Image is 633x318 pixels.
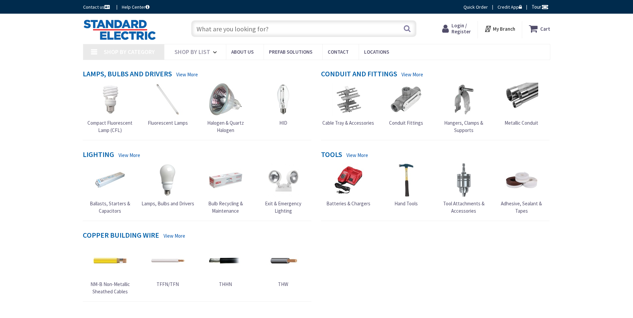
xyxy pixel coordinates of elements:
span: Prefab Solutions [269,49,312,55]
span: Lamps, Bulbs and Drivers [141,200,194,207]
img: Hand Tools [389,163,423,197]
span: Tool Attachments & Accessories [443,200,485,214]
a: TFFN/TFN TFFN/TFN [151,244,185,288]
h4: Conduit and Fittings [321,70,397,79]
img: Halogen & Quartz Halogen [209,83,242,116]
span: Exit & Emergency Lighting [265,200,301,214]
span: Shop By List [175,48,210,56]
a: View More [164,232,185,239]
img: Batteries & Chargers [332,163,365,197]
span: Batteries & Chargers [326,200,370,207]
a: Help Center [122,4,149,10]
a: HID HID [267,83,300,126]
a: Adhesive, Sealant & Tapes Adhesive, Sealant & Tapes [494,163,549,214]
h4: Tools [321,150,342,160]
a: Conduit Fittings Conduit Fittings [389,83,423,126]
a: Cable Tray & Accessories Cable Tray & Accessories [322,83,374,126]
span: Locations [364,49,389,55]
img: Fluorescent Lamps [151,83,185,116]
a: THHN THHN [209,244,242,288]
a: Batteries & Chargers Batteries & Chargers [326,163,370,207]
img: Bulb Recycling & Maintenance [209,163,242,197]
h4: Copper Building Wire [83,231,159,241]
a: Quick Order [463,4,488,10]
a: Tool Attachments & Accessories Tool Attachments & Accessories [436,163,491,214]
a: View More [118,152,140,159]
span: THHN [219,281,232,287]
span: Bulb Recycling & Maintenance [208,200,243,214]
img: HID [267,83,300,116]
span: Conduit Fittings [389,120,423,126]
span: Ballasts, Starters & Capacitors [90,200,130,214]
span: Adhesive, Sealant & Tapes [501,200,542,214]
span: TFFN/TFN [156,281,179,287]
a: Halogen & Quartz Halogen Halogen & Quartz Halogen [198,83,253,134]
span: Cable Tray & Accessories [322,120,374,126]
img: Ballasts, Starters & Capacitors [93,163,127,197]
h4: Lamps, Bulbs and Drivers [83,70,172,79]
span: Login / Register [451,22,471,35]
span: THW [278,281,288,287]
img: NM-B Non-Metallic Sheathed Cables [93,244,127,277]
a: Cart [529,23,550,35]
span: NM-B Non-Metallic Sheathed Cables [90,281,130,294]
img: Conduit Fittings [389,83,423,116]
span: HID [279,120,287,126]
a: View More [346,152,368,159]
a: View More [176,71,198,78]
a: Hand Tools Hand Tools [389,163,423,207]
a: View More [401,71,423,78]
span: Metallic Conduit [505,120,538,126]
img: Standard Electric [83,19,156,40]
a: Bulb Recycling & Maintenance Bulb Recycling & Maintenance [198,163,253,214]
a: Hangers, Clamps & Supports Hangers, Clamps & Supports [436,83,491,134]
a: Ballasts, Starters & Capacitors Ballasts, Starters & Capacitors [83,163,137,214]
a: Fluorescent Lamps Fluorescent Lamps [148,83,188,126]
div: My Branch [484,23,515,35]
img: Adhesive, Sealant & Tapes [505,163,538,197]
a: Metallic Conduit Metallic Conduit [505,83,538,126]
strong: My Branch [493,26,515,32]
strong: Cart [540,23,550,35]
a: Compact Fluorescent Lamp (CFL) Compact Fluorescent Lamp (CFL) [83,83,137,134]
a: NM-B Non-Metallic Sheathed Cables NM-B Non-Metallic Sheathed Cables [83,244,137,295]
img: Exit & Emergency Lighting [267,163,300,197]
img: TFFN/TFN [151,244,185,277]
a: THW THW [267,244,300,288]
span: Hand Tools [394,200,418,207]
a: Login / Register [442,23,471,35]
img: Hangers, Clamps & Supports [447,83,481,116]
img: Compact Fluorescent Lamp (CFL) [93,83,127,116]
span: Compact Fluorescent Lamp (CFL) [87,120,132,133]
input: What are you looking for? [191,20,416,37]
a: Exit & Emergency Lighting Exit & Emergency Lighting [256,163,311,214]
span: Fluorescent Lamps [148,120,188,126]
img: Tool Attachments & Accessories [447,163,481,197]
a: Credit App [498,4,522,10]
img: Cable Tray & Accessories [332,83,365,116]
span: Contact [328,49,349,55]
img: Lamps, Bulbs and Drivers [151,163,185,197]
img: Metallic Conduit [505,83,538,116]
span: Shop By Category [104,48,155,56]
img: THHN [209,244,242,277]
h4: Lighting [83,150,114,160]
span: Tour [532,4,549,10]
img: THW [267,244,300,277]
a: Contact us [83,4,111,10]
span: Hangers, Clamps & Supports [444,120,483,133]
span: About Us [231,49,254,55]
a: Lamps, Bulbs and Drivers Lamps, Bulbs and Drivers [141,163,194,207]
span: Halogen & Quartz Halogen [207,120,244,133]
